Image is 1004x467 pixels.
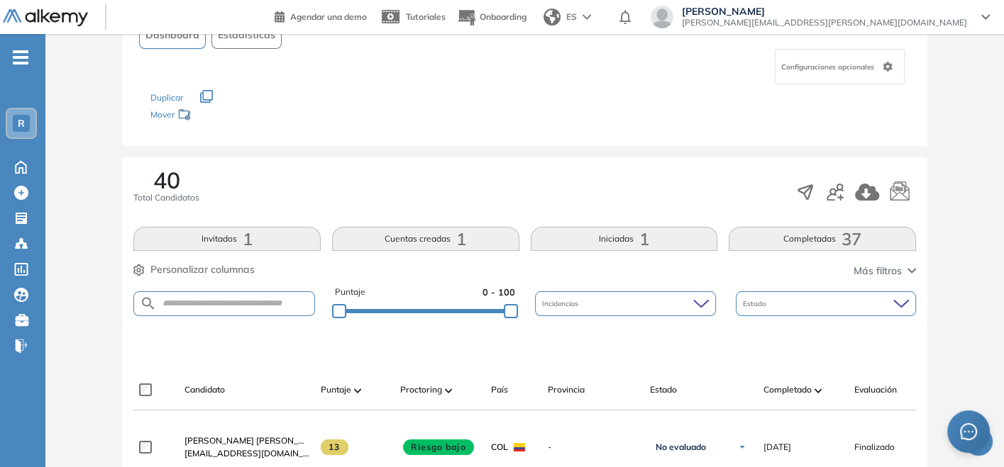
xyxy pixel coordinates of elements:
button: Completadas37 [729,227,916,251]
div: Mover [150,103,292,129]
span: message [960,423,977,440]
div: Configuraciones opcionales [775,49,905,84]
img: world [544,9,561,26]
span: Riesgo bajo [403,439,474,455]
span: 40 [153,169,180,191]
img: [missing "en.ARROW_ALT" translation] [445,388,452,393]
span: 13 [321,439,348,455]
span: Más filtros [854,264,902,278]
button: Estadísticas [211,21,282,49]
a: Agendar una demo [275,7,367,24]
button: Dashboard [139,21,206,49]
button: Cuentas creadas1 [332,227,519,251]
span: Estado [650,383,677,396]
img: [missing "en.ARROW_ALT" translation] [815,388,822,393]
img: Ícono de flecha [738,443,746,451]
span: Duplicar [150,92,183,103]
span: Configuraciones opcionales [781,62,877,72]
div: Incidencias [535,291,715,316]
span: [PERSON_NAME][EMAIL_ADDRESS][PERSON_NAME][DOMAIN_NAME] [682,17,967,28]
span: Evaluación [854,383,897,396]
span: 0 - 100 [482,286,515,299]
span: Estado [743,298,769,309]
button: Invitados1 [133,227,321,251]
span: Total Candidatos [133,191,199,204]
span: Candidato [184,383,225,396]
a: [PERSON_NAME] [PERSON_NAME] [184,434,309,447]
span: [DATE] [763,441,791,454]
i: - [13,56,28,59]
span: Finalizado [854,441,895,454]
button: Iniciadas1 [531,227,718,251]
span: Puntaje [335,286,365,299]
button: Onboarding [457,2,526,33]
span: [EMAIL_ADDRESS][DOMAIN_NAME] [184,447,309,460]
span: Onboarding [480,11,526,22]
img: [missing "en.ARROW_ALT" translation] [354,388,361,393]
span: Provincia [548,383,585,396]
span: Personalizar columnas [150,262,255,277]
span: País [491,383,508,396]
span: Tutoriales [406,11,446,22]
button: Más filtros [854,264,916,278]
span: - [548,441,639,454]
span: [PERSON_NAME] [682,6,967,17]
span: Proctoring [400,383,442,396]
img: Logo [3,9,88,27]
span: R [18,118,25,129]
span: Incidencias [542,298,581,309]
img: arrow [583,14,591,20]
span: Estadísticas [218,28,275,43]
div: Estado [736,291,916,316]
button: Personalizar columnas [133,262,255,277]
span: No evaluado [656,441,706,453]
span: Agendar una demo [290,11,367,22]
span: [PERSON_NAME] [PERSON_NAME] [184,435,326,446]
span: Puntaje [321,383,351,396]
img: SEARCH_ALT [140,295,157,313]
img: COL [514,443,525,451]
span: ES [566,11,577,23]
span: COL [491,441,508,454]
span: Completado [763,383,812,396]
span: Dashboard [145,28,199,43]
